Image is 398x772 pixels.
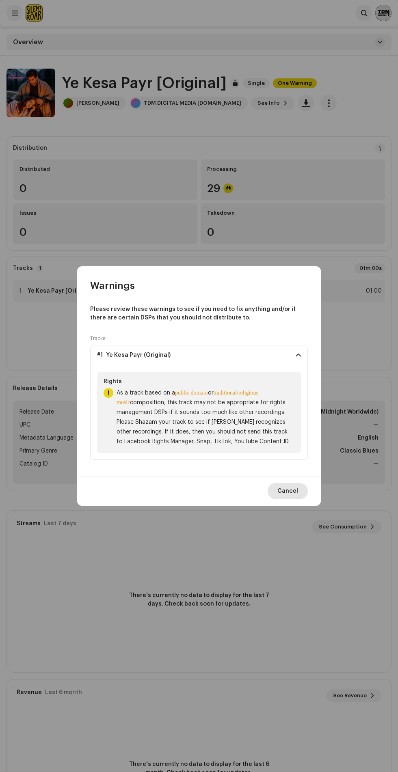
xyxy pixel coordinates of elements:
[268,483,308,499] button: Cancel
[97,352,171,358] span: #1 Ye Kesa Payr (Original)
[90,365,308,460] p-accordion-content: #1 Ye Kesa Payr (Original)
[104,378,294,385] div: Rights
[90,305,308,322] p: Please review these warnings to see if you need to fix anything and/or if there are certain DSPs ...
[277,483,298,499] span: Cancel
[90,335,105,342] label: Tracks
[175,390,208,396] b: public domain
[90,279,135,292] span: Warnings
[90,345,308,365] p-accordion-header: #1 Ye Kesa Payr (Original)
[117,388,294,446] span: As a track based on a or composition, this track may not be appropriate for rights management DSP...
